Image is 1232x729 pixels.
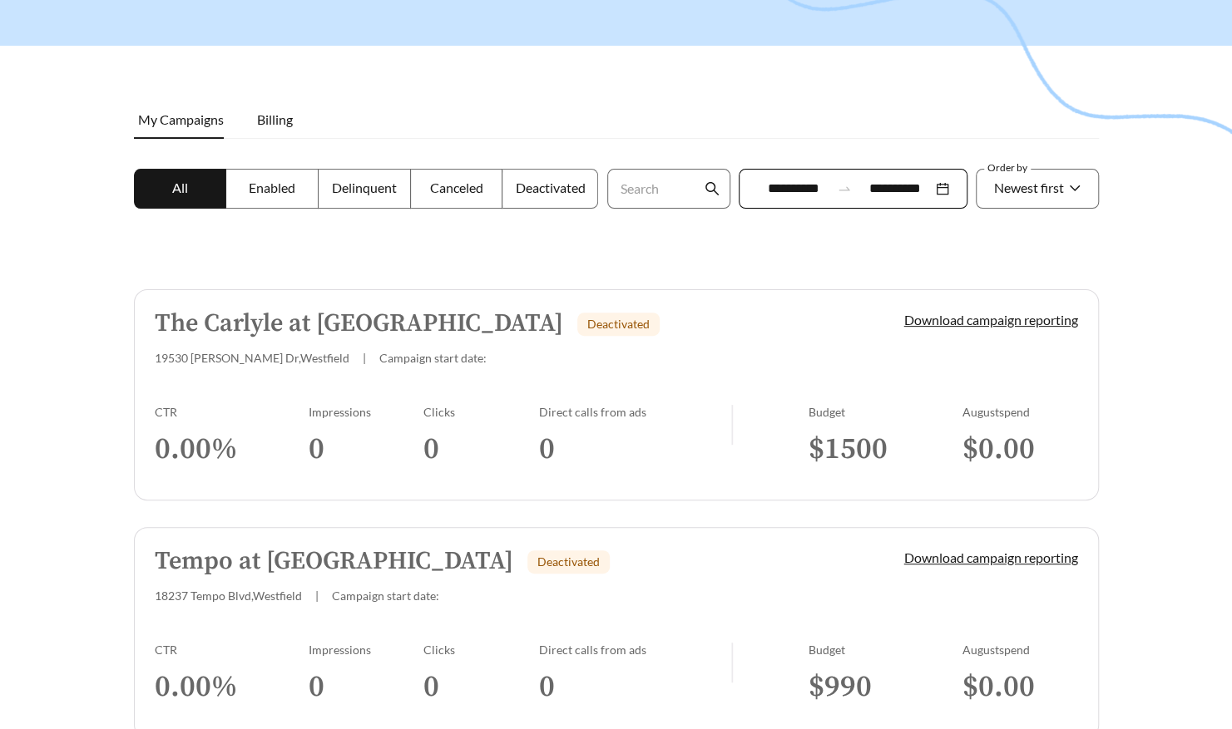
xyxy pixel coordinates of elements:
[155,668,309,706] h3: 0.00 %
[809,643,962,657] div: Budget
[539,405,731,419] div: Direct calls from ads
[515,180,585,195] span: Deactivated
[962,668,1078,706] h3: $ 0.00
[363,351,366,365] span: |
[257,111,293,127] span: Billing
[155,431,309,468] h3: 0.00 %
[962,405,1078,419] div: August spend
[904,549,1078,565] a: Download campaign reporting
[155,548,513,575] h5: Tempo at [GEOGRAPHIC_DATA]
[155,405,309,419] div: CTR
[809,668,962,706] h3: $ 990
[994,180,1064,195] span: Newest first
[309,643,424,657] div: Impressions
[731,643,733,682] img: line
[309,431,424,468] h3: 0
[837,181,852,196] span: to
[423,643,539,657] div: Clicks
[332,589,439,603] span: Campaign start date:
[172,180,188,195] span: All
[904,312,1078,328] a: Download campaign reporting
[423,668,539,706] h3: 0
[837,181,852,196] span: swap-right
[539,431,731,468] h3: 0
[309,405,424,419] div: Impressions
[155,589,302,603] span: 18237 Tempo Blvd , Westfield
[423,405,539,419] div: Clicks
[332,180,397,195] span: Delinquent
[379,351,487,365] span: Campaign start date:
[539,668,731,706] h3: 0
[537,554,600,569] span: Deactivated
[539,643,731,657] div: Direct calls from ads
[134,289,1099,500] a: The Carlyle at [GEOGRAPHIC_DATA]Deactivated19530 [PERSON_NAME] Dr,Westfield|Campaign start date:D...
[155,351,349,365] span: 19530 [PERSON_NAME] Dr , Westfield
[962,643,1078,657] div: August spend
[809,431,962,468] h3: $ 1500
[249,180,295,195] span: Enabled
[155,643,309,657] div: CTR
[423,431,539,468] h3: 0
[155,310,563,337] h5: The Carlyle at [GEOGRAPHIC_DATA]
[962,431,1078,468] h3: $ 0.00
[809,405,962,419] div: Budget
[430,180,483,195] span: Canceled
[315,589,319,603] span: |
[731,405,733,445] img: line
[587,317,650,331] span: Deactivated
[138,111,224,127] span: My Campaigns
[705,181,720,196] span: search
[309,668,424,706] h3: 0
